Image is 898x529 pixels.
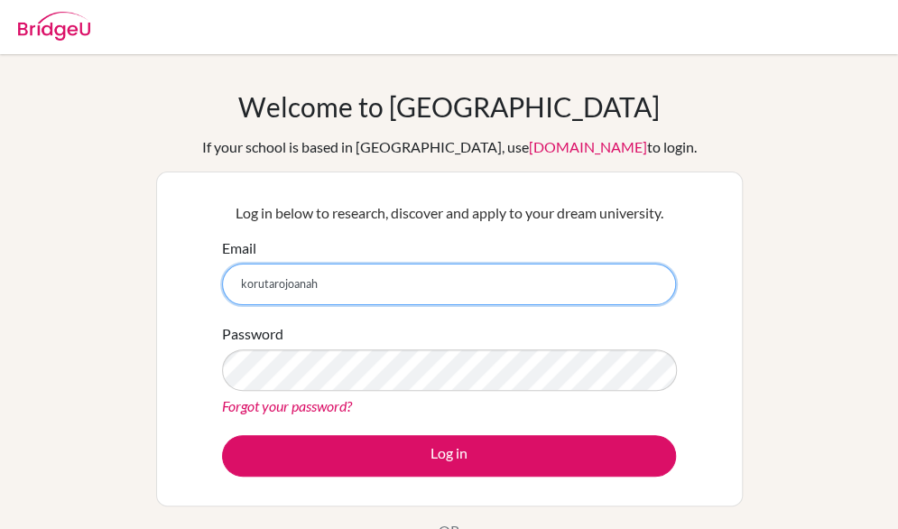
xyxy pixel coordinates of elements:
h1: Welcome to [GEOGRAPHIC_DATA] [238,90,660,123]
div: If your school is based in [GEOGRAPHIC_DATA], use to login. [202,136,697,158]
button: Log in [222,435,676,477]
label: Password [222,323,283,345]
a: Forgot your password? [222,397,352,414]
iframe: Intercom live chat [837,468,880,511]
p: Log in below to research, discover and apply to your dream university. [222,202,676,224]
label: Email [222,237,256,259]
a: [DOMAIN_NAME] [529,138,647,155]
img: Bridge-U [18,12,90,41]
